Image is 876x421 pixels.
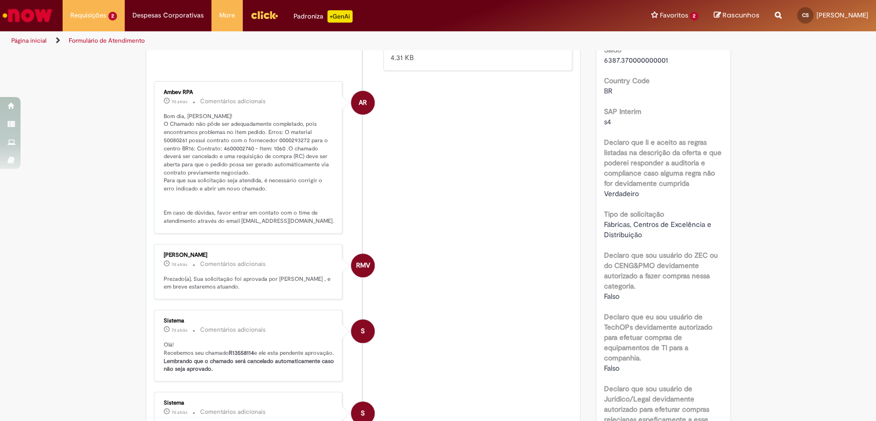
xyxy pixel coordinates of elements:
span: BR [604,86,612,95]
b: Declaro que eu sou usuário de TechOPs devidamente autorizado para efetuar compras de equipamentos... [604,312,712,362]
span: s4 [604,117,611,126]
b: R13558114 [229,349,254,357]
small: Comentários adicionais [200,260,266,269]
b: Lembrando que o chamado será cancelado automaticamente caso não seja aprovado. [164,357,336,373]
img: click_logo_yellow_360x200.png [250,7,278,23]
time: 23/09/2025 11:03:30 [171,99,187,105]
span: Despesas Corporativas [132,10,204,21]
time: 23/09/2025 10:24:47 [171,409,187,415]
div: [PERSON_NAME] [164,252,335,258]
span: AR [359,90,367,115]
p: Olá! Recebemos seu chamado e ele esta pendente aprovação. [164,341,335,373]
span: 7d atrás [171,99,187,105]
span: 7d atrás [171,409,187,415]
div: Ambev RPA [351,91,375,114]
div: Ambev RPA [164,89,335,95]
b: Declaro que sou usuário do ZEC ou do CENG&PMO devidamente autorizado a fazer compras nessa catego... [604,251,718,291]
span: 2 [690,12,698,21]
time: 23/09/2025 10:24:49 [171,327,187,333]
small: Comentários adicionais [200,97,266,106]
div: Sistema [164,400,335,406]
a: Página inicial [11,36,47,45]
small: Comentários adicionais [200,326,266,334]
span: Rascunhos [723,10,760,20]
p: Bom dia, [PERSON_NAME]! O Chamado não pôde ser adequadamente completado, pois encontramos problem... [164,112,335,225]
span: 6387.370000000001 [604,55,668,65]
span: 2 [108,12,117,21]
time: 23/09/2025 10:41:50 [171,261,187,267]
span: More [219,10,235,21]
b: Saldo [604,45,621,54]
span: Falso [604,363,619,373]
span: Fábricas, Centros de Excelência e Distribuição [604,220,713,239]
div: System [351,319,375,343]
b: Declaro que li e aceito as regras listadas na descrição da oferta e que poderei responder a audit... [604,138,722,188]
span: 7d atrás [171,261,187,267]
span: [PERSON_NAME] [816,11,868,20]
ul: Trilhas de página [8,31,576,50]
b: Tipo de solicitação [604,209,664,219]
span: Verdadeiro [604,189,639,198]
p: +GenAi [327,10,353,23]
span: CS [802,12,809,18]
span: 7d atrás [171,327,187,333]
a: Contrato vencido.PNG [391,43,462,52]
span: Falso [604,292,619,301]
b: SAP Interim [604,107,641,116]
a: Formulário de Atendimento [69,36,145,45]
div: Padroniza [294,10,353,23]
span: Favoritos [659,10,688,21]
div: Rodrigo Marcos Venancio [351,254,375,277]
a: Rascunhos [714,11,760,21]
p: Prezado(a), Sua solicitação foi aprovada por [PERSON_NAME] , e em breve estaremos atuando. [164,275,335,291]
div: 4.31 KB [391,42,561,63]
img: ServiceNow [1,5,54,26]
span: S [361,319,365,343]
b: Country Code [604,76,650,85]
span: Requisições [70,10,106,21]
div: Sistema [164,318,335,324]
span: RMV [356,253,370,278]
small: Comentários adicionais [200,408,266,416]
